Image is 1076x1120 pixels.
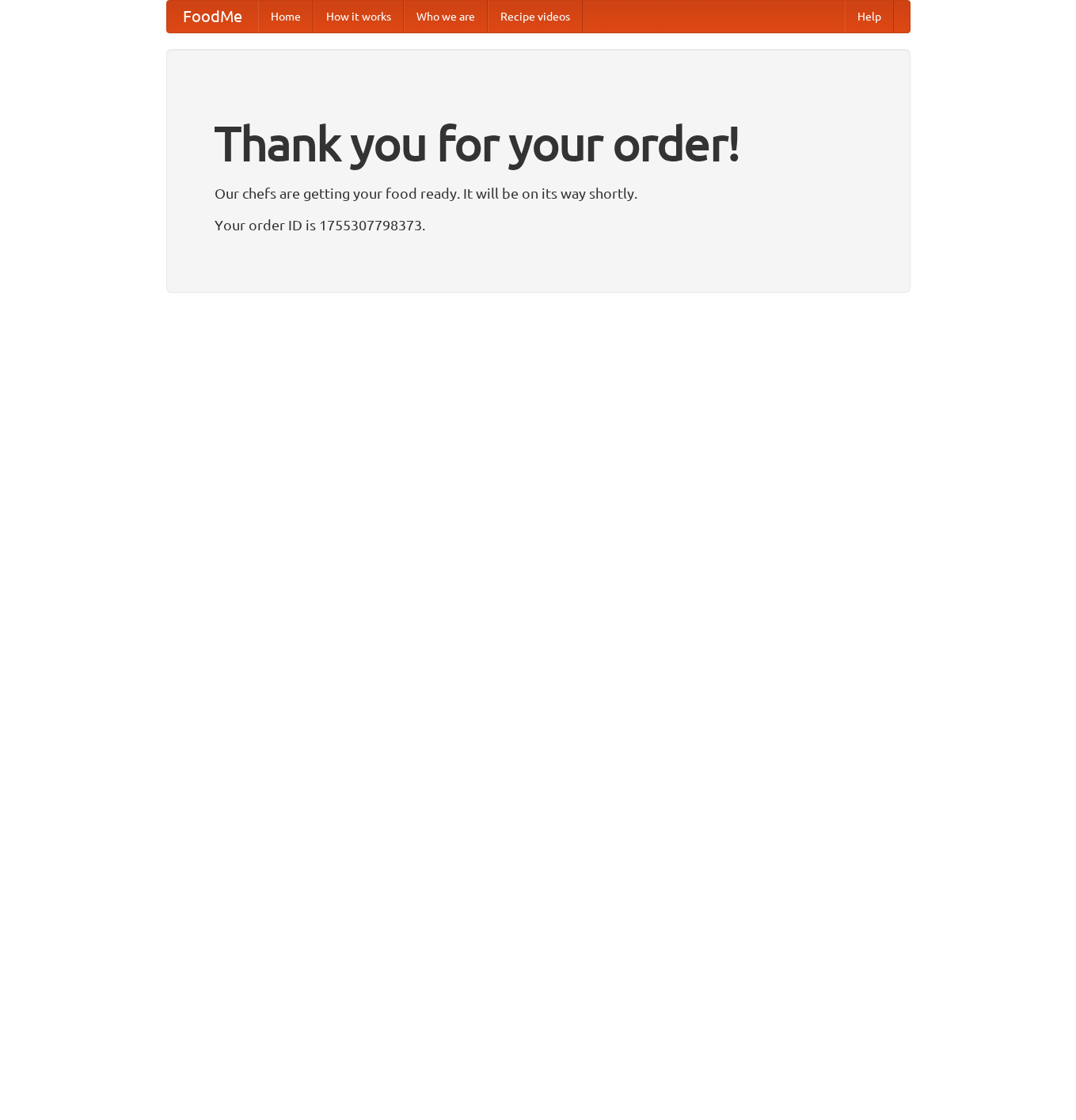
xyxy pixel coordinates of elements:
p: Your order ID is 1755307798373. [215,213,862,237]
a: Who we are [404,1,488,32]
h1: Thank you for your order! [215,105,862,181]
a: Recipe videos [488,1,583,32]
a: Help [845,1,894,32]
a: Home [258,1,314,32]
p: Our chefs are getting your food ready. It will be on its way shortly. [215,181,862,205]
a: FoodMe [167,1,258,32]
a: How it works [314,1,404,32]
